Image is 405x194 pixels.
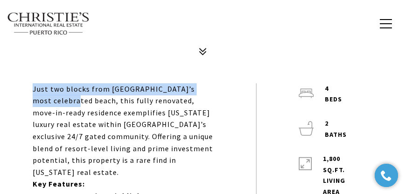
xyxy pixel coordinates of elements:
[33,83,214,179] p: Just two blocks from [GEOGRAPHIC_DATA]’s most celebrated beach, this fully renovated, move-in-rea...
[374,10,398,37] button: button
[7,12,90,35] img: Christie's International Real Estate text transparent background
[33,179,85,188] strong: Key Features:
[325,118,347,140] p: 2 baths
[325,83,342,106] p: 4 beds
